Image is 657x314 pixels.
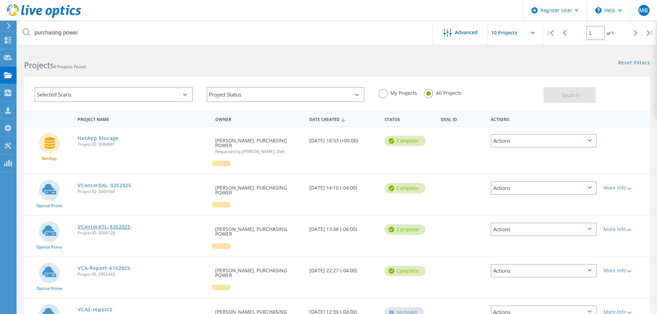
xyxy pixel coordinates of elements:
[207,87,365,102] div: Project Status
[562,91,580,99] span: Search
[212,174,306,202] div: [PERSON_NAME], PURCHASING POWER
[491,181,597,195] div: Actions
[544,87,596,103] button: Search
[378,89,417,95] label: My Projects
[643,21,657,45] div: |
[78,272,208,276] span: Project ID: 2952442
[306,216,381,239] div: [DATE] 13:48 (-04:00)
[34,87,193,102] div: Selected Scans
[543,21,557,45] div: |
[491,134,597,148] div: Actions
[212,112,306,125] div: Owner
[424,89,461,95] label: All Projects
[385,183,426,193] div: Complete
[7,14,81,19] a: Live Optics Dashboard
[604,268,647,273] div: More Info
[455,30,478,35] span: Advanced
[306,174,381,197] div: [DATE] 14:10 (-04:00)
[491,223,597,236] div: Actions
[437,112,487,125] div: Deal Id
[78,190,208,194] span: Project ID: 3069166
[78,224,131,229] a: VCenterATL-9252025
[604,185,647,190] div: More Info
[78,183,131,188] a: VCenterDAL-9252025
[24,60,54,71] b: Projects
[78,307,112,312] a: VCA2-report2
[215,150,302,154] span: Requested by [PERSON_NAME], Dell
[618,60,650,66] a: Reset Filters
[74,112,212,125] div: Project Name
[36,286,62,291] span: Optical Prime
[42,156,57,161] span: NetApp
[385,266,426,276] div: Complete
[212,216,306,243] div: [PERSON_NAME], PURCHASING POWER
[381,112,437,125] div: Status
[607,30,614,36] span: of 1
[36,204,62,208] span: Optical Prime
[385,136,426,146] div: Complete
[78,142,208,146] span: Project ID: 3084681
[78,231,208,235] span: Project ID: 3069120
[36,245,62,249] span: Optical Prime
[306,112,381,125] div: Date Created
[306,257,381,280] div: [DATE] 22:27 (-04:00)
[306,127,381,150] div: [DATE] 18:53 (+00:00)
[595,7,601,13] svg: \n
[78,266,130,271] a: VCA-Report-6192025
[639,8,648,13] span: MB
[487,112,600,125] div: Actions
[78,136,119,141] a: NetApp Storage
[604,227,647,232] div: More Info
[212,127,306,161] div: [PERSON_NAME], PURCHASING POWER
[212,257,306,285] div: [PERSON_NAME], PURCHASING POWER
[17,21,433,45] input: Search projects by name, owner, ID, company, etc
[491,264,597,277] div: Actions
[54,64,86,70] span: 9 Projects Found
[385,224,426,235] div: Complete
